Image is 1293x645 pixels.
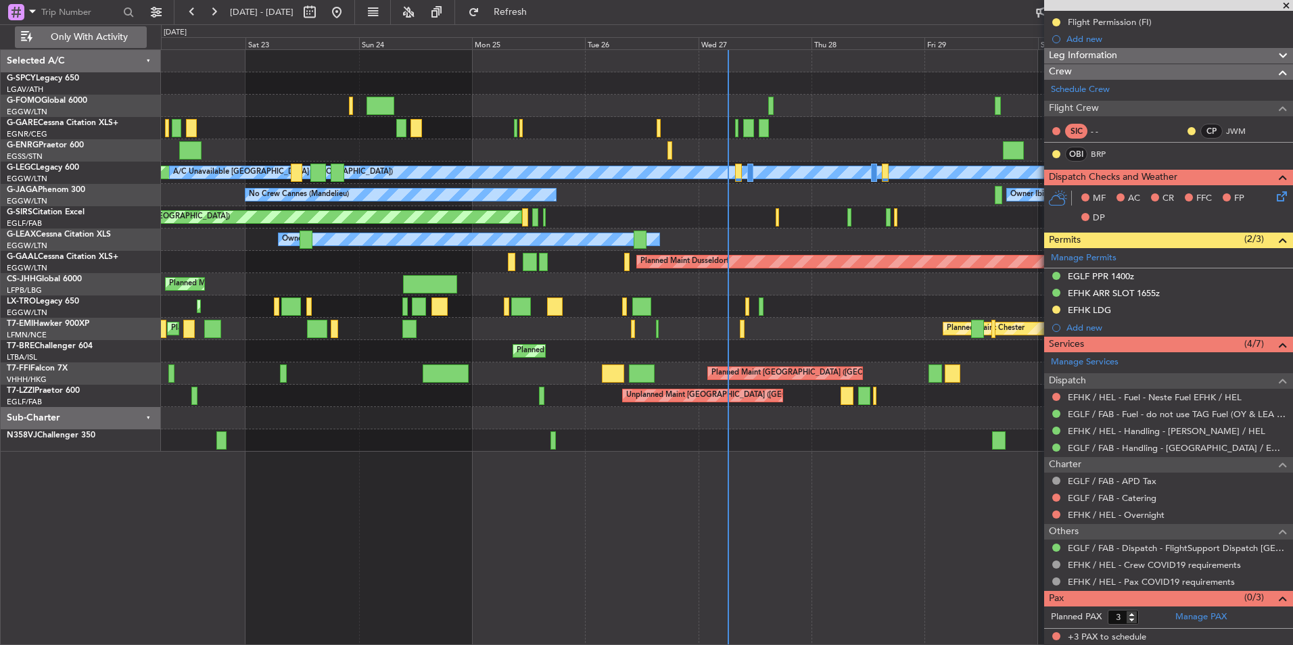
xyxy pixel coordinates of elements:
[7,330,47,340] a: LFMN/NCE
[812,37,924,49] div: Thu 28
[1068,475,1156,487] a: EGLF / FAB - APD Tax
[1051,83,1110,97] a: Schedule Crew
[1049,48,1117,64] span: Leg Information
[1068,16,1152,28] div: Flight Permission (FI)
[7,119,38,127] span: G-GARE
[1049,591,1064,606] span: Pax
[1049,337,1084,352] span: Services
[7,208,32,216] span: G-SIRS
[7,241,47,251] a: EGGW/LTN
[7,375,47,385] a: VHHH/HKG
[171,318,249,339] div: Planned Maint Chester
[1091,148,1121,160] a: BRP
[1068,270,1134,282] div: EGLF PPR 1400z
[1049,170,1177,185] span: Dispatch Checks and Weather
[1066,33,1286,45] div: Add new
[7,397,42,407] a: EGLF/FAB
[1049,457,1081,473] span: Charter
[1051,252,1116,265] a: Manage Permits
[1128,192,1140,206] span: AC
[7,97,87,105] a: G-FOMOGlobal 6000
[7,164,79,172] a: G-LEGCLegacy 600
[1244,232,1264,246] span: (2/3)
[1051,356,1119,369] a: Manage Services
[1226,125,1256,137] a: JWM
[699,37,812,49] div: Wed 27
[7,275,36,283] span: CS-JHH
[947,318,1025,339] div: Planned Maint Chester
[7,253,38,261] span: G-GAAL
[15,26,147,48] button: Only With Activity
[462,1,543,23] button: Refresh
[7,107,47,117] a: EGGW/LTN
[7,275,82,283] a: CS-JHHGlobal 6000
[626,385,849,406] div: Unplanned Maint [GEOGRAPHIC_DATA] ([GEOGRAPHIC_DATA])
[640,252,729,272] div: Planned Maint Dusseldorf
[7,297,79,306] a: LX-TROLegacy 650
[7,141,39,149] span: G-ENRG
[7,129,47,139] a: EGNR/CEG
[1068,425,1265,437] a: EFHK / HEL - Handling - [PERSON_NAME] / HEL
[245,37,358,49] div: Sat 23
[1049,64,1072,80] span: Crew
[7,74,36,82] span: G-SPCY
[7,263,47,273] a: EGGW/LTN
[1065,147,1087,162] div: OBI
[7,74,79,82] a: G-SPCYLegacy 650
[1175,611,1227,624] a: Manage PAX
[1066,322,1286,333] div: Add new
[482,7,539,17] span: Refresh
[7,387,34,395] span: T7-LZZI
[7,297,36,306] span: LX-TRO
[7,342,34,350] span: T7-BRE
[7,186,85,194] a: G-JAGAPhenom 300
[1038,37,1151,49] div: Sat 30
[35,32,143,42] span: Only With Activity
[1091,125,1121,137] div: - -
[1244,337,1264,351] span: (4/7)
[7,364,68,373] a: T7-FFIFalcon 7X
[7,320,33,328] span: T7-EMI
[7,364,30,373] span: T7-FFI
[1065,124,1087,139] div: SIC
[1068,408,1286,420] a: EGLF / FAB - Fuel - do not use TAG Fuel (OY & LEA only) EGLF / FAB
[1200,124,1223,139] div: CP
[7,352,37,362] a: LTBA/ISL
[585,37,698,49] div: Tue 26
[7,431,95,439] a: N358VJChallenger 350
[1068,492,1156,504] a: EGLF / FAB - Catering
[7,285,42,295] a: LFPB/LBG
[7,196,47,206] a: EGGW/LTN
[173,162,393,183] div: A/C Unavailable [GEOGRAPHIC_DATA] ([GEOGRAPHIC_DATA])
[7,431,37,439] span: N358VJ
[359,37,472,49] div: Sun 24
[1068,391,1242,403] a: EFHK / HEL - Fuel - Neste Fuel EFHK / HEL
[924,37,1037,49] div: Fri 29
[1068,631,1146,644] span: +3 PAX to schedule
[7,231,111,239] a: G-LEAXCessna Citation XLS
[1049,233,1081,248] span: Permits
[7,97,41,105] span: G-FOMO
[7,119,118,127] a: G-GARECessna Citation XLS+
[282,229,305,249] div: Owner
[1068,509,1165,521] a: EFHK / HEL - Overnight
[7,387,80,395] a: T7-LZZIPraetor 600
[1049,524,1079,540] span: Others
[7,320,89,328] a: T7-EMIHawker 900XP
[1049,101,1099,116] span: Flight Crew
[1196,192,1212,206] span: FFC
[1093,192,1106,206] span: MF
[7,174,47,184] a: EGGW/LTN
[249,185,349,205] div: No Crew Cannes (Mandelieu)
[164,27,187,39] div: [DATE]
[41,2,119,22] input: Trip Number
[7,141,84,149] a: G-ENRGPraetor 600
[7,186,38,194] span: G-JAGA
[1234,192,1244,206] span: FP
[7,208,85,216] a: G-SIRSCitation Excel
[1068,442,1286,454] a: EGLF / FAB - Handling - [GEOGRAPHIC_DATA] / EGLF / FAB
[1068,542,1286,554] a: EGLF / FAB - Dispatch - FlightSupport Dispatch [GEOGRAPHIC_DATA]
[1162,192,1174,206] span: CR
[472,37,585,49] div: Mon 25
[169,274,382,294] div: Planned Maint [GEOGRAPHIC_DATA] ([GEOGRAPHIC_DATA])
